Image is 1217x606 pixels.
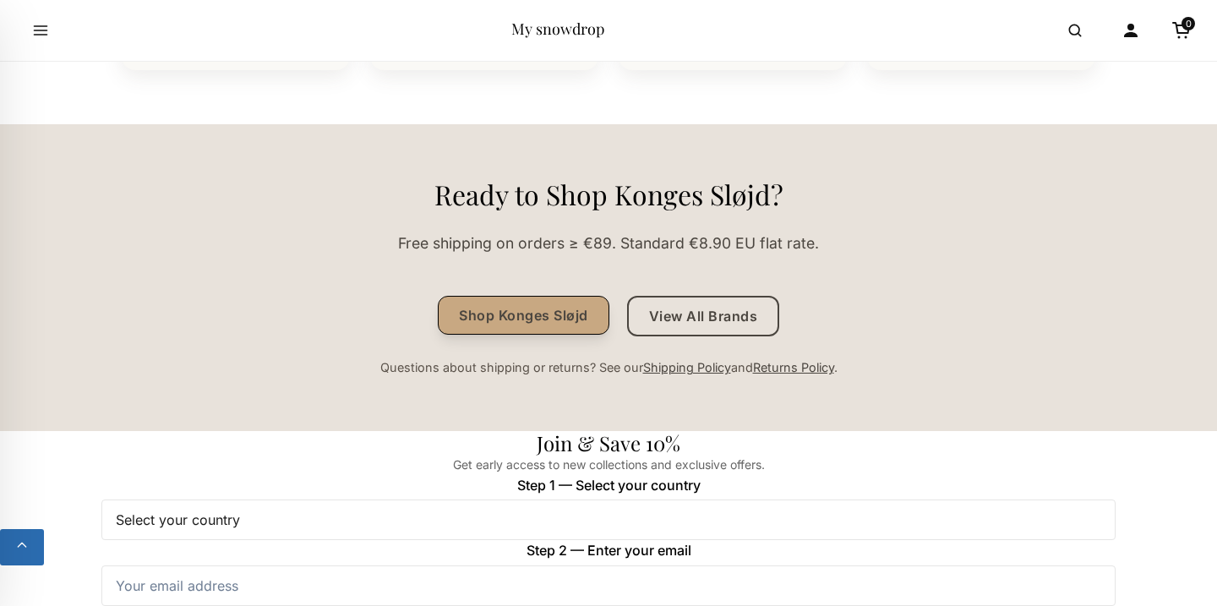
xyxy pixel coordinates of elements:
[122,178,1095,210] h2: Ready to Shop Konges Sløjd?
[1112,12,1149,49] a: Account
[101,475,1116,497] label: Step 1 — Select your country
[1163,12,1200,49] a: Cart
[101,456,1116,474] p: Get early access to new collections and exclusive offers.
[753,360,834,374] a: Returns Policy
[17,7,64,54] button: Open menu
[627,296,780,336] a: View All Brands
[122,358,1095,377] p: Questions about shipping or returns? See our and .
[438,296,609,335] a: Shop Konges Sløjd
[643,360,731,374] a: Shipping Policy
[1051,7,1099,54] button: Open search
[1182,17,1195,30] span: 0
[101,431,1116,456] h2: Join & Save 10%
[101,565,1116,606] input: Your email address
[122,232,1095,255] p: Free shipping on orders ≥ €89. Standard €8.90 EU flat rate.
[511,19,604,39] a: My snowdrop
[101,540,1116,562] label: Step 2 — Enter your email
